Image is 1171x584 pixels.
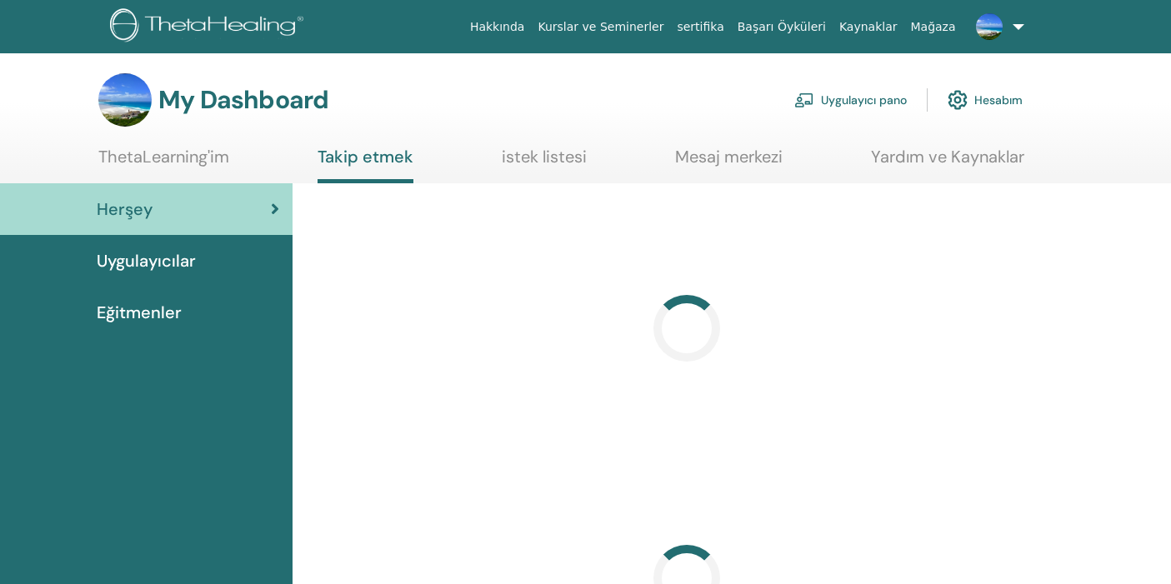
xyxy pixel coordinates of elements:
img: default.jpg [98,73,152,127]
a: Mesaj merkezi [675,147,783,179]
a: Yardım ve Kaynaklar [871,147,1024,179]
img: chalkboard-teacher.svg [794,92,814,107]
a: Kaynaklar [833,12,904,42]
a: istek listesi [502,147,587,179]
span: Uygulayıcılar [97,248,196,273]
span: Eğitmenler [97,300,182,325]
a: Takip etmek [318,147,413,183]
a: Hesabım [948,82,1023,118]
a: Başarı Öyküleri [731,12,833,42]
a: Mağaza [903,12,962,42]
img: default.jpg [976,13,1003,40]
span: Herşey [97,197,153,222]
img: cog.svg [948,86,968,114]
a: Hakkında [463,12,532,42]
img: logo.png [110,8,309,46]
a: Kurslar ve Seminerler [531,12,670,42]
a: sertifika [670,12,730,42]
h3: My Dashboard [158,85,328,115]
a: ThetaLearning'im [98,147,229,179]
a: Uygulayıcı pano [794,82,907,118]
